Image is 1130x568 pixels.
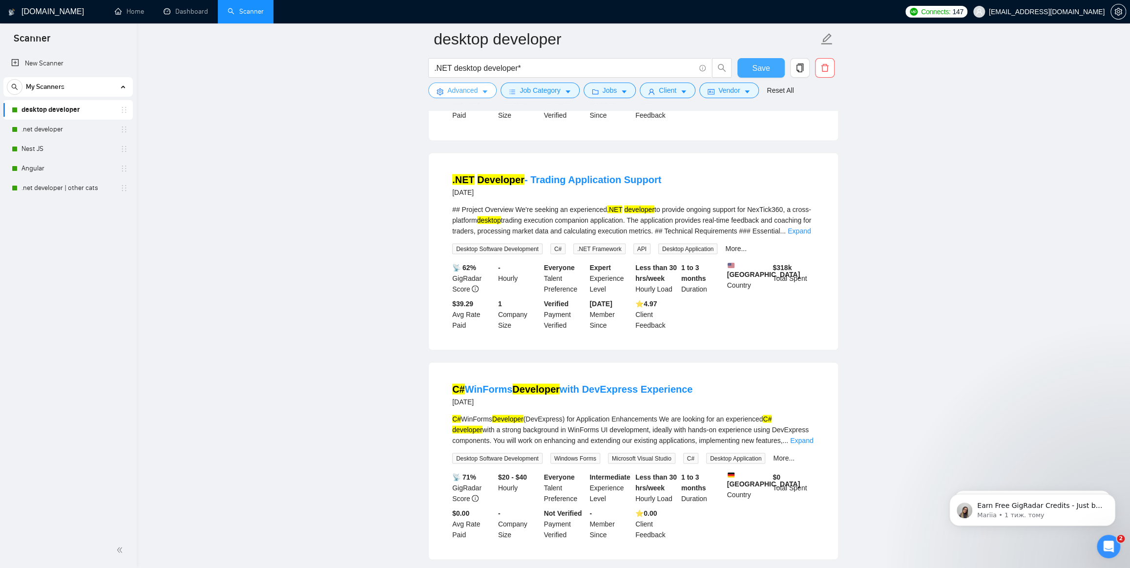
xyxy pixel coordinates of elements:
div: Experience Level [587,471,633,504]
a: More... [725,244,747,252]
a: desktop developer [21,100,114,120]
div: Country [725,471,771,504]
div: Duration [679,471,725,504]
div: Total Spent [771,262,816,294]
span: search [7,84,22,90]
span: Client [659,85,676,96]
b: $ 0 [773,473,780,481]
b: Not Verified [544,509,582,517]
a: Reset All [767,85,794,96]
b: [GEOGRAPHIC_DATA] [727,262,800,278]
a: Expand [790,436,813,444]
div: Hourly [496,471,542,504]
button: idcardVendorcaret-down [699,83,759,98]
span: Vendor [718,85,740,96]
span: 2 [1117,535,1125,543]
span: Desktop Software Development [452,243,543,254]
span: .NET Framework [573,243,625,254]
span: bars [509,88,516,95]
a: homeHome [115,7,144,16]
li: My Scanners [3,77,133,198]
button: Save [737,58,785,78]
span: folder [592,88,599,95]
span: Desktop Software Development [452,453,543,463]
span: caret-down [680,88,687,95]
span: caret-down [565,88,571,95]
b: Expert [589,263,611,271]
div: Hourly Load [633,262,679,294]
div: [DATE] [452,396,692,407]
span: API [633,243,650,254]
button: search [712,58,732,78]
span: Windows Forms [550,453,600,463]
mark: .NET [607,205,623,213]
span: setting [1111,8,1126,16]
b: [DATE] [589,299,612,307]
span: copy [791,63,809,72]
span: idcard [708,88,714,95]
b: 1 [498,299,502,307]
b: 📡 62% [452,263,476,271]
span: delete [816,63,834,72]
b: Verified [544,299,569,307]
b: Intermediate [589,473,630,481]
button: search [7,79,22,95]
b: ⭐️ 0.00 [635,509,657,517]
div: Duration [679,262,725,294]
mark: Developer [477,174,524,185]
div: Total Spent [771,471,816,504]
div: Payment Verified [542,298,588,330]
b: Less than 30 hrs/week [635,473,677,491]
span: user [976,8,983,15]
a: More... [773,454,795,462]
span: caret-down [744,88,751,95]
button: copy [790,58,810,78]
div: Avg Rate Paid [450,507,496,540]
mark: C# [452,383,465,394]
div: GigRadar Score [450,471,496,504]
span: Desktop Application [658,243,717,254]
b: $20 - $40 [498,473,527,481]
span: caret-down [481,88,488,95]
a: .net developer [21,120,114,139]
input: Scanner name... [434,27,818,51]
button: barsJob Categorycaret-down [501,83,579,98]
b: 1 to 3 months [681,263,706,282]
iframe: Intercom notifications повідомлення [935,473,1130,542]
mark: desktop [477,216,501,224]
input: Search Freelance Jobs... [434,62,695,74]
div: Talent Preference [542,262,588,294]
div: Client Feedback [633,507,679,540]
span: edit [820,33,833,45]
a: New Scanner [11,54,125,73]
img: logo [8,4,15,20]
a: .NET Developer- Trading Application Support [452,174,661,185]
button: delete [815,58,835,78]
div: Experience Level [587,262,633,294]
span: holder [120,184,128,192]
button: userClientcaret-down [640,83,695,98]
span: holder [120,165,128,172]
img: 🇺🇸 [728,262,734,269]
mark: developer [624,205,654,213]
a: C#WinFormsDeveloperwith DevExpress Experience [452,383,692,394]
span: holder [120,126,128,133]
b: - [498,509,501,517]
b: Everyone [544,473,575,481]
button: setting [1110,4,1126,20]
div: Client Feedback [633,298,679,330]
div: Hourly [496,262,542,294]
a: setting [1110,8,1126,16]
mark: C# [452,415,461,422]
mark: C# [763,415,772,422]
div: Member Since [587,507,633,540]
span: caret-down [621,88,628,95]
span: Scanner [6,31,58,52]
button: folderJobscaret-down [584,83,636,98]
span: double-left [116,545,126,555]
div: Avg Rate Paid [450,298,496,330]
